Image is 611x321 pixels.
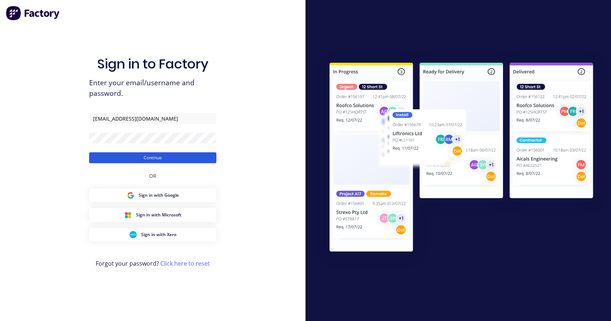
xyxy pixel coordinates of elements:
[129,231,137,238] img: Xero Sign in
[89,78,216,99] span: Enter your email/username and password.
[160,259,210,267] a: Click here to reset
[96,259,210,268] span: Forgot your password?
[139,192,179,199] span: Sign in with Google
[89,228,216,242] button: Xero Sign inSign in with Xero
[89,208,216,222] button: Microsoft Sign inSign in with Microsoft
[89,152,216,163] button: Continue
[136,212,181,218] span: Sign in with Microsoft
[127,192,134,199] img: Google Sign in
[6,6,60,20] img: Factory
[149,163,156,188] div: OR
[89,113,216,124] input: Email/Username
[89,188,216,202] button: Google Sign inSign in with Google
[141,231,176,238] span: Sign in with Xero
[97,56,208,72] h1: Sign in to Factory
[124,211,132,219] img: Microsoft Sign in
[314,48,609,269] img: Sign in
